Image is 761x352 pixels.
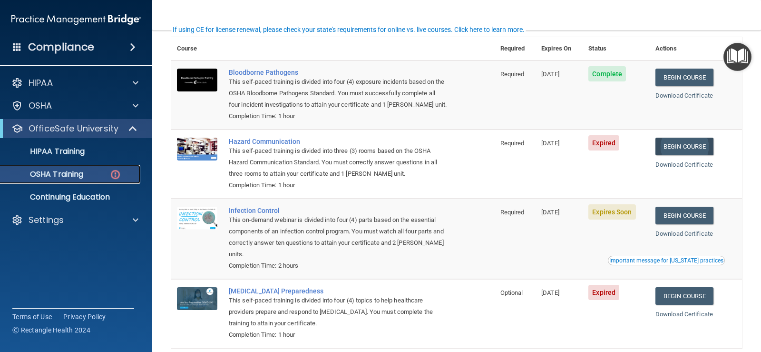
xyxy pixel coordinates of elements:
[536,37,583,60] th: Expires On
[723,43,751,71] button: Open Resource Center
[173,26,525,33] div: If using CE for license renewal, please check your state's requirements for online vs. live cours...
[588,285,619,300] span: Expired
[229,214,447,260] div: This on-demand webinar is divided into four (4) parts based on the essential components of an inf...
[541,70,559,78] span: [DATE]
[11,77,138,89] a: HIPAA
[500,289,523,296] span: Optional
[229,76,447,111] div: This self-paced training is divided into four (4) exposure incidents based on the OSHA Bloodborne...
[541,209,559,216] span: [DATE]
[11,100,138,111] a: OSHA
[229,145,447,180] div: This self-paced training is divided into three (3) rooms based on the OSHA Hazard Communication S...
[229,329,447,341] div: Completion Time: 1 hour
[229,180,447,191] div: Completion Time: 1 hour
[655,287,713,305] a: Begin Course
[6,170,83,179] p: OSHA Training
[588,204,635,220] span: Expires Soon
[500,209,525,216] span: Required
[655,69,713,86] a: Begin Course
[541,140,559,147] span: [DATE]
[229,260,447,272] div: Completion Time: 2 hours
[500,140,525,147] span: Required
[500,70,525,78] span: Required
[655,230,713,237] a: Download Certificate
[29,123,118,134] p: OfficeSafe University
[63,312,106,322] a: Privacy Policy
[609,258,723,263] div: Important message for [US_STATE] practices
[495,37,536,60] th: Required
[29,214,64,226] p: Settings
[229,111,447,122] div: Completion Time: 1 hour
[608,256,725,265] button: Read this if you are a dental practitioner in the state of CA
[171,37,223,60] th: Course
[229,207,447,214] a: Infection Control
[655,138,713,155] a: Begin Course
[655,311,713,318] a: Download Certificate
[655,92,713,99] a: Download Certificate
[229,69,447,76] a: Bloodborne Pathogens
[11,10,141,29] img: PMB logo
[713,287,750,323] iframe: Drift Widget Chat Controller
[109,169,121,181] img: danger-circle.6113f641.png
[11,123,138,134] a: OfficeSafe University
[229,138,447,145] a: Hazard Communication
[583,37,650,60] th: Status
[12,312,52,322] a: Terms of Use
[171,25,526,34] button: If using CE for license renewal, please check your state's requirements for online vs. live cours...
[29,100,52,111] p: OSHA
[541,289,559,296] span: [DATE]
[650,37,742,60] th: Actions
[655,161,713,168] a: Download Certificate
[29,77,53,89] p: HIPAA
[655,207,713,224] a: Begin Course
[588,135,619,151] span: Expired
[6,147,85,156] p: HIPAA Training
[11,214,138,226] a: Settings
[12,325,90,335] span: Ⓒ Rectangle Health 2024
[28,40,94,54] h4: Compliance
[588,66,626,81] span: Complete
[229,287,447,295] a: [MEDICAL_DATA] Preparedness
[229,295,447,329] div: This self-paced training is divided into four (4) topics to help healthcare providers prepare and...
[6,192,136,202] p: Continuing Education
